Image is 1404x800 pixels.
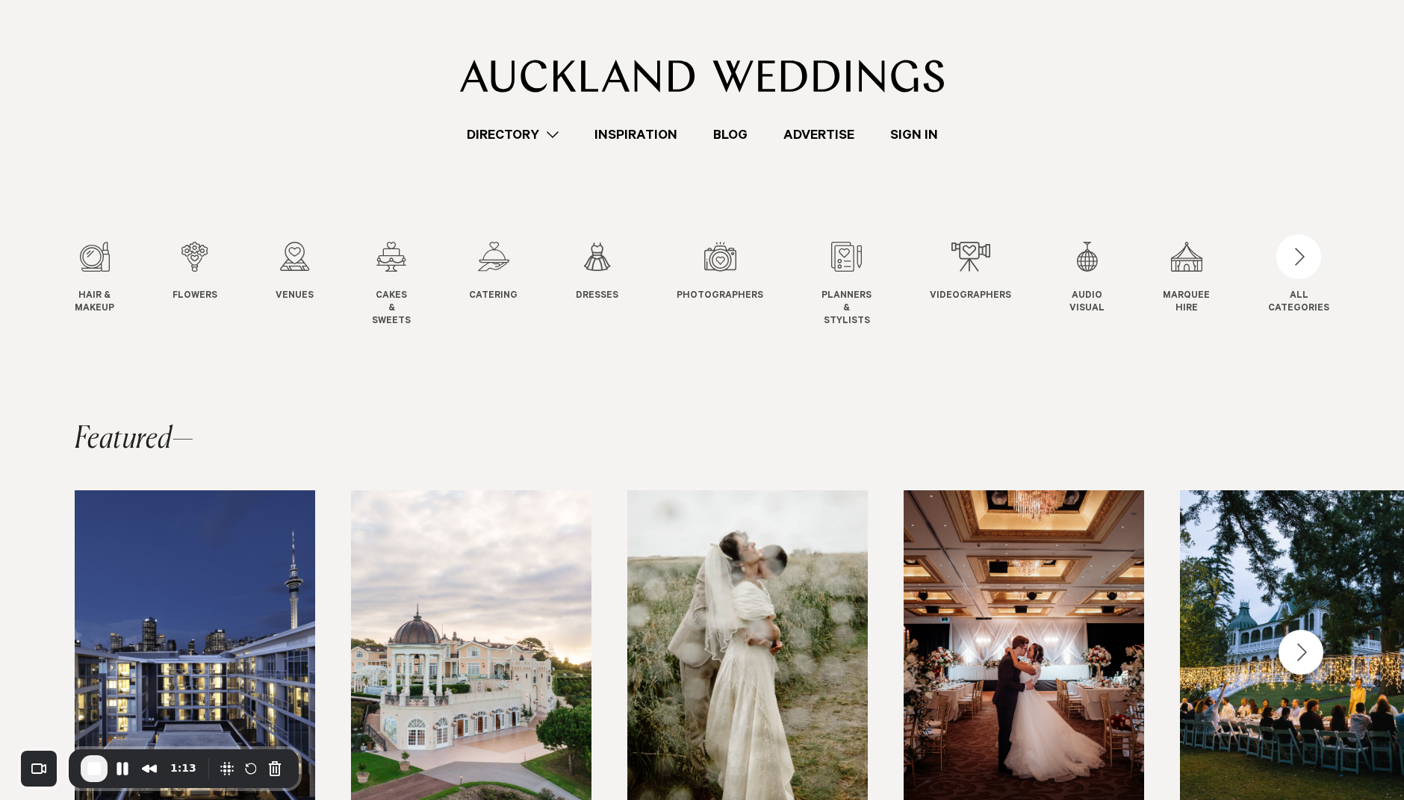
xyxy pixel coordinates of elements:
[677,242,763,303] a: Photographers
[372,242,411,328] a: Cakes & Sweets
[821,242,872,328] a: Planners & Stylists
[460,60,945,93] img: Auckland Weddings Logo
[872,125,956,145] a: Sign In
[173,290,217,303] span: Flowers
[677,290,763,303] span: Photographers
[173,242,217,303] a: Flowers
[276,290,314,303] span: Venues
[576,242,648,328] swiper-slide: 6 / 12
[372,242,441,328] swiper-slide: 4 / 12
[1163,242,1240,328] swiper-slide: 11 / 12
[469,242,547,328] swiper-slide: 5 / 12
[1163,290,1210,316] span: Marquee Hire
[1163,242,1210,316] a: Marquee Hire
[1069,290,1105,316] span: Audio Visual
[930,242,1041,328] swiper-slide: 9 / 12
[765,125,872,145] a: Advertise
[1268,290,1329,316] div: ALL CATEGORIES
[469,242,518,303] a: Catering
[173,242,247,328] swiper-slide: 2 / 12
[1268,242,1329,312] button: ALLCATEGORIES
[75,242,144,328] swiper-slide: 1 / 12
[276,242,344,328] swiper-slide: 3 / 12
[75,242,114,316] a: Hair & Makeup
[930,242,1011,303] a: Videographers
[469,290,518,303] span: Catering
[577,125,695,145] a: Inspiration
[695,125,765,145] a: Blog
[576,290,618,303] span: Dresses
[75,290,114,316] span: Hair & Makeup
[677,242,793,328] swiper-slide: 7 / 12
[276,242,314,303] a: Venues
[372,290,411,328] span: Cakes & Sweets
[75,425,194,454] h2: Featured
[821,242,901,328] swiper-slide: 8 / 12
[1069,242,1105,316] a: Audio Visual
[930,290,1011,303] span: Videographers
[576,242,618,303] a: Dresses
[1069,242,1134,328] swiper-slide: 10 / 12
[449,125,577,145] a: Directory
[821,290,872,328] span: Planners & Stylists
